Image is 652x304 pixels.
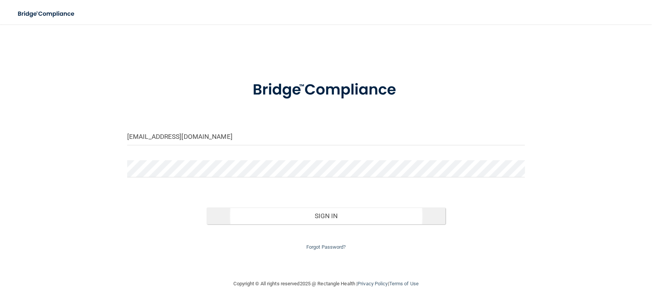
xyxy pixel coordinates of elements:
img: bridge_compliance_login_screen.278c3ca4.svg [237,70,415,110]
a: Terms of Use [389,281,418,286]
div: Copyright © All rights reserved 2025 @ Rectangle Health | | [187,272,466,296]
img: bridge_compliance_login_screen.278c3ca4.svg [11,6,82,22]
a: Privacy Policy [358,281,388,286]
a: Forgot Password? [306,244,346,250]
button: Sign In [207,207,445,224]
input: Email [127,128,525,145]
